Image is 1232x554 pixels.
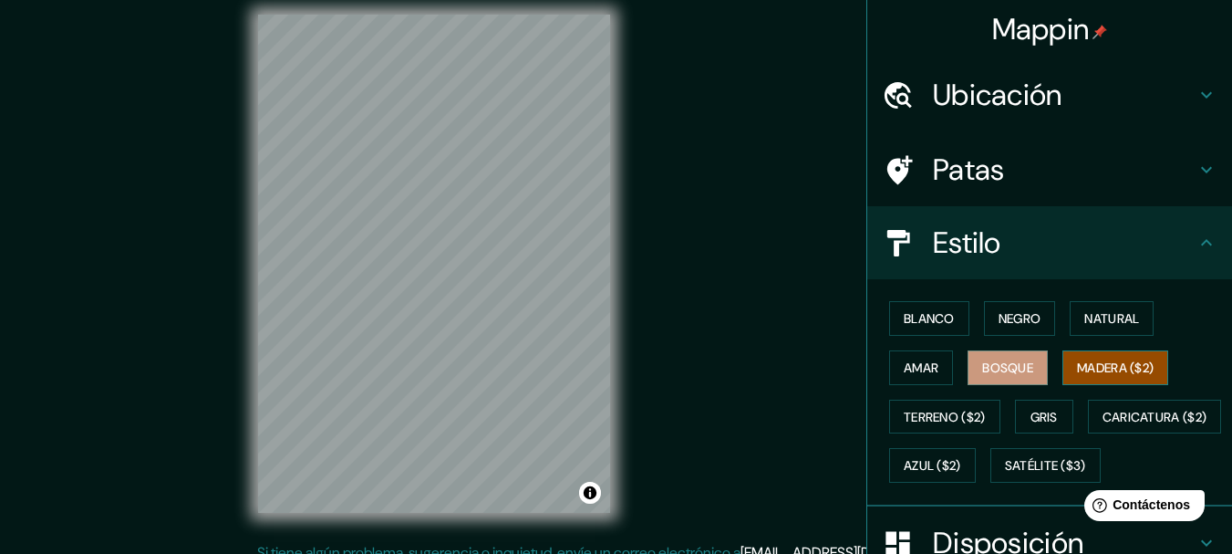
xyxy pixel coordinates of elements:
font: Madera ($2) [1077,360,1154,376]
button: Satélite ($3) [990,448,1101,483]
font: Bosque [982,360,1033,376]
div: Patas [867,133,1232,206]
button: Activar o desactivar atribución [579,482,601,504]
button: Terreno ($2) [889,400,1000,434]
button: Caricatura ($2) [1088,400,1222,434]
button: Gris [1015,400,1073,434]
font: Natural [1084,310,1139,327]
iframe: Lanzador de widgets de ayuda [1070,483,1212,534]
font: Patas [933,151,1005,189]
div: Estilo [867,206,1232,279]
button: Blanco [889,301,969,336]
button: Negro [984,301,1056,336]
font: Mappin [992,10,1090,48]
font: Blanco [904,310,955,327]
button: Bosque [968,350,1048,385]
button: Amar [889,350,953,385]
font: Satélite ($3) [1005,458,1086,475]
font: Terreno ($2) [904,409,986,425]
font: Ubicación [933,76,1062,114]
button: Madera ($2) [1062,350,1168,385]
font: Caricatura ($2) [1103,409,1207,425]
font: Gris [1030,409,1058,425]
font: Negro [999,310,1041,327]
canvas: Mapa [258,15,610,513]
font: Azul ($2) [904,458,961,475]
button: Natural [1070,301,1154,336]
div: Ubicación [867,58,1232,131]
font: Amar [904,360,938,376]
font: Estilo [933,224,1001,262]
img: pin-icon.png [1092,25,1107,39]
button: Azul ($2) [889,448,976,483]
